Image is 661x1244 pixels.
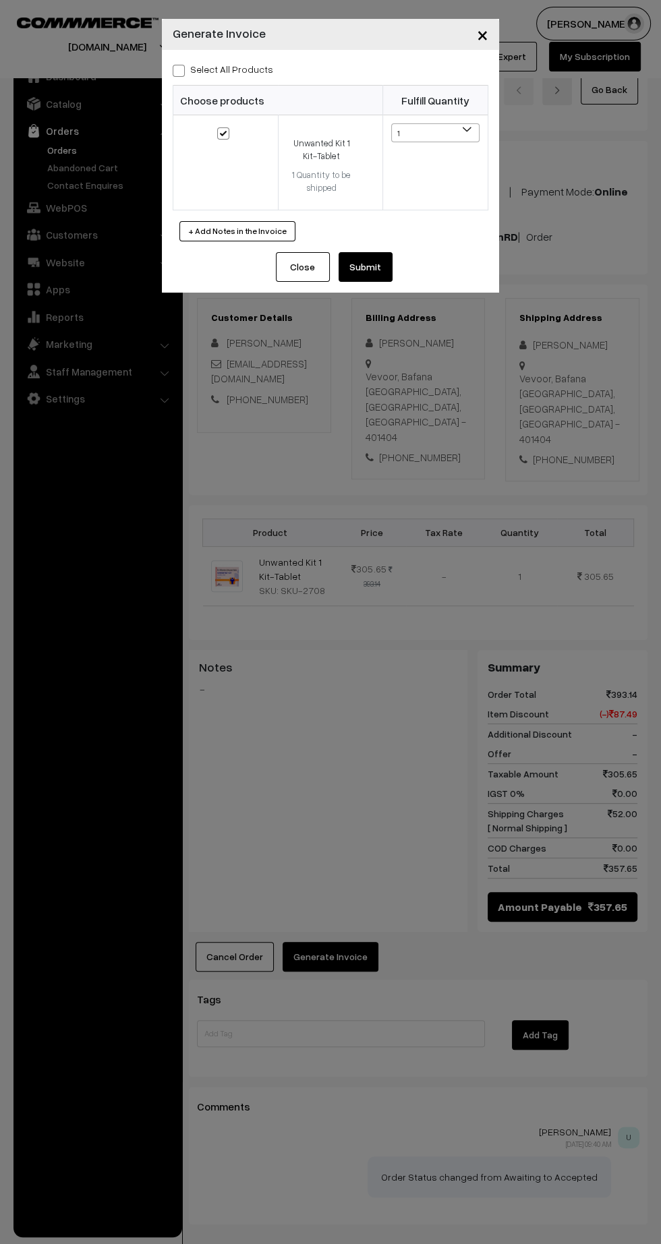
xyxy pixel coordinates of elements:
span: 1 [391,123,480,142]
button: Close [466,13,499,55]
label: Select all Products [173,62,273,76]
div: 1 Quantity to be shipped [287,169,357,195]
th: Fulfill Quantity [383,86,488,115]
h4: Generate Invoice [173,24,266,42]
div: Unwanted Kit 1 Kit-Tablet [287,137,357,163]
span: 1 [392,124,479,143]
button: + Add Notes in the Invoice [179,221,295,241]
button: Submit [339,252,393,282]
button: Close [276,252,330,282]
span: × [477,22,488,47]
th: Choose products [173,86,383,115]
